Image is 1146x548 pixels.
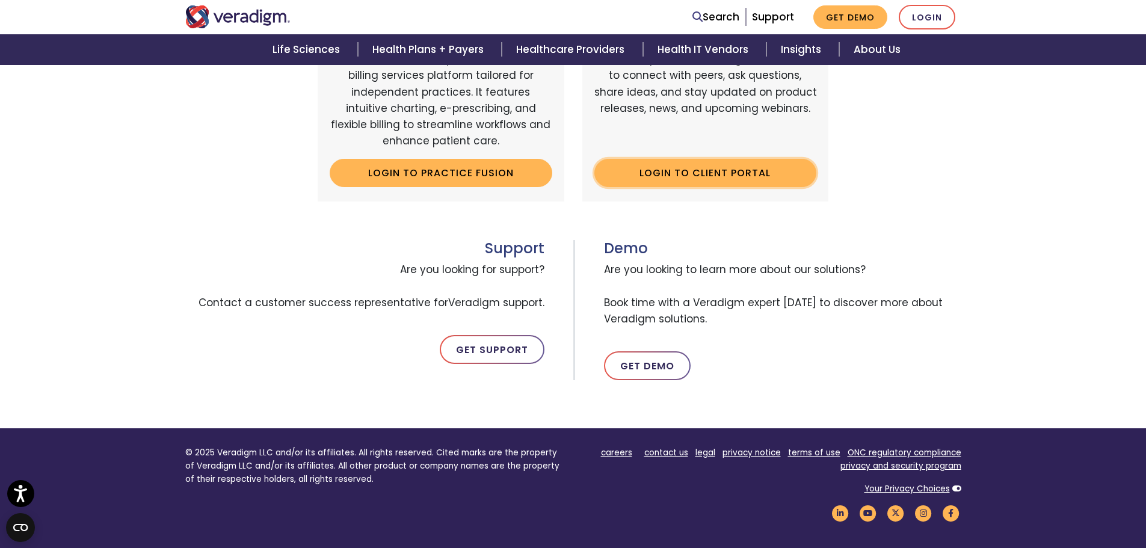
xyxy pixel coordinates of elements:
[6,513,35,542] button: Open CMP widget
[185,257,544,316] span: Are you looking for support? Contact a customer success representative for
[692,9,739,25] a: Search
[330,51,552,149] p: A cloud-based, easy-to-use EHR and billing services platform tailored for independent practices. ...
[604,351,691,380] a: Get Demo
[788,447,840,458] a: terms of use
[830,507,851,519] a: Veradigm LinkedIn Link
[848,447,961,458] a: ONC regulatory compliance
[594,51,817,149] p: An online portal for Veradigm customers to connect with peers, ask questions, share ideas, and st...
[643,34,766,65] a: Health IT Vendors
[886,507,906,519] a: Veradigm Twitter Link
[864,483,950,494] a: Your Privacy Choices
[185,240,544,257] h3: Support
[752,10,794,24] a: Support
[258,34,358,65] a: Life Sciences
[839,34,915,65] a: About Us
[766,34,839,65] a: Insights
[644,447,688,458] a: contact us
[915,461,1132,534] iframe: Drift Chat Widget
[913,507,934,519] a: Veradigm Instagram Link
[813,5,887,29] a: Get Demo
[358,34,502,65] a: Health Plans + Payers
[840,460,961,472] a: privacy and security program
[185,446,564,485] p: © 2025 Veradigm LLC and/or its affiliates. All rights reserved. Cited marks are the property of V...
[502,34,642,65] a: Healthcare Providers
[185,5,291,28] img: Veradigm logo
[695,447,715,458] a: legal
[858,507,878,519] a: Veradigm YouTube Link
[448,295,544,310] span: Veradigm support.
[440,335,544,364] a: Get Support
[601,447,632,458] a: careers
[330,159,552,186] a: Login to Practice Fusion
[899,5,955,29] a: Login
[604,240,961,257] h3: Demo
[604,257,961,332] span: Are you looking to learn more about our solutions? Book time with a Veradigm expert [DATE] to dis...
[594,159,817,186] a: Login to Client Portal
[722,447,781,458] a: privacy notice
